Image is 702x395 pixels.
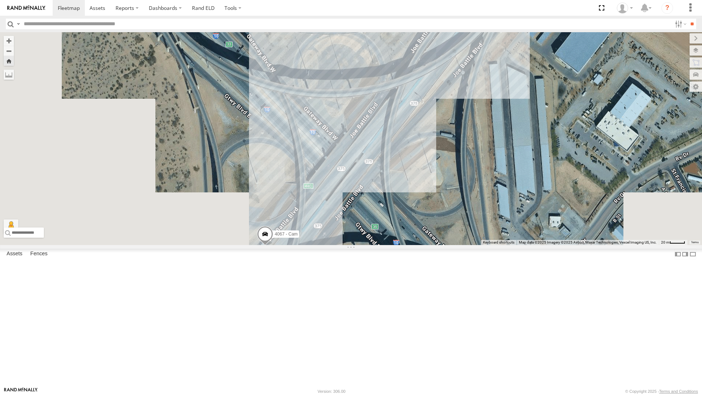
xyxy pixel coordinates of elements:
span: 20 m [661,240,669,244]
button: Zoom out [4,46,14,56]
button: Drag Pegman onto the map to open Street View [4,219,18,234]
div: © Copyright 2025 - [625,389,698,394]
button: Zoom Home [4,56,14,66]
label: Dock Summary Table to the Left [674,249,682,259]
i: ? [661,2,673,14]
label: Hide Summary Table [689,249,697,259]
button: Map Scale: 20 m per 39 pixels [659,240,687,245]
label: Search Query [15,19,21,29]
label: Map Settings [690,82,702,92]
label: Search Filter Options [672,19,688,29]
a: Terms [691,241,699,244]
a: Terms and Conditions [659,389,698,394]
div: Version: 306.00 [318,389,346,394]
img: rand-logo.svg [7,5,45,11]
button: Zoom in [4,36,14,46]
button: Keyboard shortcuts [483,240,514,245]
span: Map data ©2025 Imagery ©2025 Airbus, Maxar Technologies, Vexcel Imaging US, Inc. [519,240,657,244]
label: Measure [4,69,14,80]
label: Assets [3,249,26,259]
a: Visit our Website [4,388,38,395]
span: 4067 - Cam [275,232,298,237]
label: Dock Summary Table to the Right [682,249,689,259]
div: Armando Sotelo [614,3,635,14]
label: Fences [27,249,51,259]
